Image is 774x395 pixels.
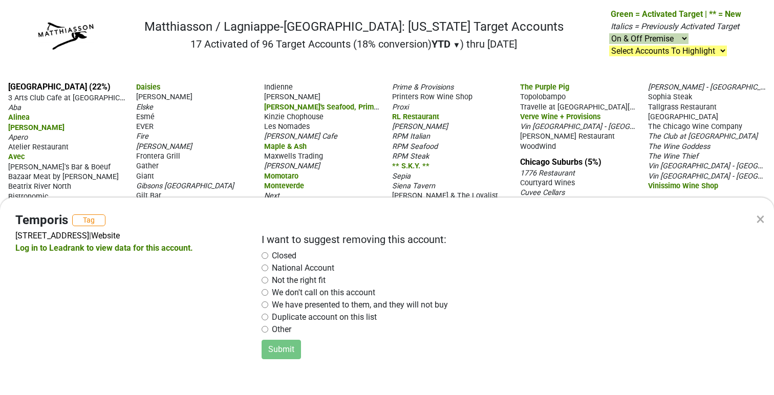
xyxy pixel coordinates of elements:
[262,340,301,359] button: Submit
[272,323,291,336] label: Other
[272,274,326,287] label: Not the right fit
[15,213,68,228] h4: Temporis
[91,231,120,240] a: Website
[15,243,193,253] a: Log in to Leadrank to view data for this account.
[89,231,91,240] span: |
[756,207,765,231] div: ×
[272,262,334,274] label: National Account
[272,287,375,299] label: We don't call on this account
[272,311,377,323] label: Duplicate account on this list
[262,233,739,246] h2: I want to suggest removing this account:
[15,231,89,240] a: [STREET_ADDRESS]
[272,299,448,311] label: We have presented to them, and they will not buy
[272,250,296,262] label: Closed
[72,214,105,226] button: Tag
